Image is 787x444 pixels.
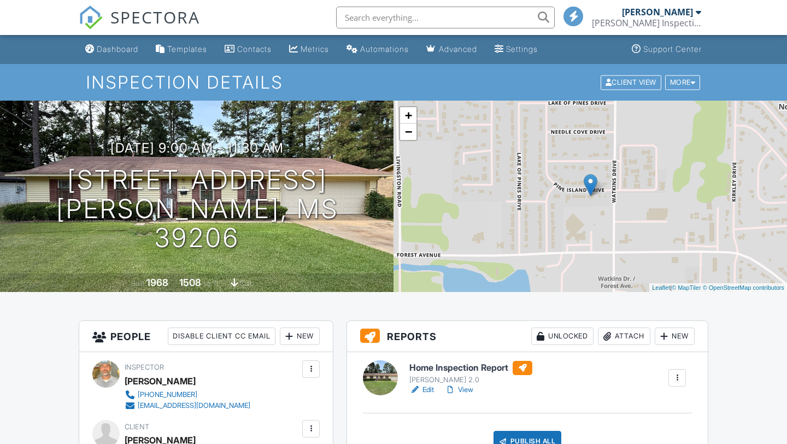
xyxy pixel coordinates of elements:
div: Advanced [439,44,477,54]
a: [EMAIL_ADDRESS][DOMAIN_NAME] [125,400,250,411]
div: Settings [506,44,538,54]
a: Settings [490,39,542,60]
div: [PERSON_NAME] 2.0 [409,376,532,384]
input: Search everything... [336,7,555,28]
a: Automations (Basic) [342,39,413,60]
h3: Reports [347,321,708,352]
a: Client View [600,78,664,86]
a: Metrics [285,39,333,60]
a: Support Center [627,39,706,60]
a: View [445,384,473,395]
span: Client [125,423,148,431]
div: Support Center [643,44,702,54]
a: © OpenStreetMap contributors [703,284,784,291]
div: Templates [167,44,207,54]
span: slab [239,279,251,288]
h1: [STREET_ADDRESS] [PERSON_NAME], MS 39206 [17,166,376,252]
div: [PHONE_NUMBER] [138,390,197,399]
div: Disable Client CC Email [168,328,275,345]
h1: Inspection Details [86,73,701,92]
a: Home Inspection Report [PERSON_NAME] 2.0 [409,361,532,385]
div: [EMAIL_ADDRESS][DOMAIN_NAME] [138,401,250,410]
div: Contacts [237,44,272,54]
span: sq. ft. [204,279,219,288]
div: Metrics [301,44,329,54]
h3: People [79,321,333,352]
a: Advanced [422,39,481,60]
div: Dashboard [97,44,138,54]
a: [PHONE_NUMBER] [125,389,250,400]
div: New [655,328,695,345]
a: Zoom in [400,107,416,124]
a: Zoom out [400,124,416,140]
h6: Home Inspection Report [409,361,532,375]
a: Contacts [220,39,276,60]
div: Unlocked [531,328,594,345]
span: Built [134,279,146,288]
div: New [280,328,320,345]
h3: [DATE] 9:00 am - 11:30 am [110,141,284,155]
div: [PERSON_NAME] [125,373,196,389]
a: Dashboard [81,39,143,60]
div: Client View [601,75,661,90]
span: SPECTORA [110,5,200,28]
div: Chadwick Inspection Services, LLC [592,17,701,28]
a: Templates [151,39,212,60]
div: [PERSON_NAME] [622,7,693,17]
a: SPECTORA [79,15,200,38]
img: The Best Home Inspection Software - Spectora [79,5,103,30]
a: Edit [409,384,434,395]
div: 1968 [148,277,170,288]
div: More [665,75,701,90]
div: Automations [360,44,409,54]
div: Attach [598,328,650,345]
div: | [649,283,787,293]
a: © MapTiler [672,284,701,291]
span: Inspector [125,363,162,371]
a: Leaflet [652,284,670,291]
div: 1508 [180,277,202,288]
